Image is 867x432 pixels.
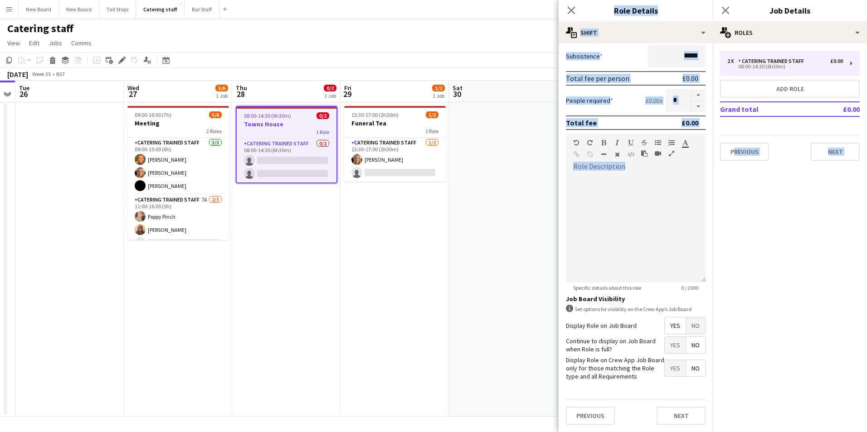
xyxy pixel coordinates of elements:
span: No [686,360,705,376]
span: No [686,317,705,334]
div: 1 Job [216,92,228,99]
label: People required [566,96,613,105]
button: Underline [628,139,634,146]
app-card-role: Catering trained staff1/213:30-17:00 (3h30m)[PERSON_NAME] [344,138,446,182]
span: Wed [127,84,139,92]
button: Previous [720,143,769,161]
button: Italic [614,139,620,146]
button: Horizontal Line [600,151,607,158]
span: 1/2 [426,111,438,118]
div: £0.00 [682,74,698,83]
h3: Towns House [237,120,336,128]
td: Grand total [720,102,817,116]
button: Clear Formatting [614,151,620,158]
label: Subsistence [566,52,603,60]
app-job-card: 08:00-14:30 (6h30m)0/2Towns House1 RoleCatering trained staff0/208:00-14:30 (6h30m) [236,106,337,183]
div: Roles [713,22,867,43]
button: Increase [691,89,706,101]
a: View [4,37,24,49]
h3: Meeting [127,119,229,127]
span: No [686,337,705,353]
span: Fri [344,84,351,92]
span: 5/6 [215,85,228,91]
button: Bar Staff [185,0,219,18]
div: 1 Job [324,92,336,99]
h3: Funeral Tea [344,119,446,127]
span: 27 [126,89,139,99]
h3: Job Board Visibility [566,295,706,303]
span: View [7,39,20,47]
label: Display Role on Job Board [566,322,637,330]
a: Edit [25,37,43,49]
button: HTML Code [628,151,634,158]
span: 0/2 [317,112,329,119]
span: Tue [19,84,29,92]
div: £0.00 [830,58,843,64]
span: Edit [29,39,39,47]
div: £0.00 [682,118,698,127]
span: 30 [451,89,463,99]
app-job-card: 13:30-17:00 (3h30m)1/2Funeral Tea1 RoleCatering trained staff1/213:30-17:00 (3h30m)[PERSON_NAME] [344,106,446,182]
button: Add role [720,80,860,98]
span: 0/2 [324,85,336,91]
span: Thu [236,84,247,92]
span: 0 / 2000 [674,284,706,291]
button: Fullscreen [668,150,675,157]
a: Jobs [45,37,66,49]
button: Redo [587,139,593,146]
h3: Job Details [713,5,867,16]
span: 2 Roles [206,128,222,134]
div: £0.00 x [645,96,662,105]
button: Ordered List [668,139,675,146]
app-card-role: Catering trained staff7A2/311:00-16:00 (5h)Poppy Pinch[PERSON_NAME] [127,195,229,252]
button: Strikethrough [641,139,648,146]
span: 1 Role [425,128,438,134]
button: Next [657,407,706,425]
h3: Role Details [559,5,713,16]
span: 08:00-14:30 (6h30m) [244,112,291,119]
h1: Catering staff [7,22,73,35]
div: Set options for visibility on the Crew App’s Job Board [566,305,706,313]
span: 28 [234,89,247,99]
app-job-card: 09:00-16:00 (7h)5/6Meeting2 RolesCatering trained staff3/309:00-15:00 (6h)[PERSON_NAME][PERSON_NA... [127,106,229,240]
div: 08:00-14:30 (6h30m) [727,64,843,69]
span: Yes [665,360,686,376]
span: Yes [665,317,686,334]
button: New Board [59,0,99,18]
span: 1 Role [316,129,329,135]
span: 09:00-16:00 (7h) [135,111,171,118]
button: Insert video [655,150,661,157]
div: Shift [559,22,713,43]
button: Tall Ships [99,0,136,18]
button: New Board [19,0,59,18]
td: £0.00 [817,102,860,116]
span: Specific details about this role [566,284,648,291]
div: BST [56,71,65,77]
span: 13:30-17:00 (3h30m) [351,111,399,118]
span: 29 [343,89,351,99]
span: 1/2 [432,85,445,91]
div: Catering trained staff [738,58,808,64]
span: 5/6 [209,111,222,118]
span: Yes [665,337,686,353]
button: Text Color [682,139,688,146]
button: Previous [566,407,615,425]
button: Bold [600,139,607,146]
div: Total fee [566,118,597,127]
span: 26 [18,89,29,99]
button: Next [811,143,860,161]
app-card-role: Catering trained staff0/208:00-14:30 (6h30m) [237,139,336,182]
div: 2 x [727,58,738,64]
label: Continue to display on Job Board when Role is full? [566,337,664,353]
div: [DATE] [7,70,28,79]
div: 1 Job [433,92,444,99]
div: Total fee per person [566,74,629,83]
a: Comms [68,37,95,49]
app-card-role: Catering trained staff3/309:00-15:00 (6h)[PERSON_NAME][PERSON_NAME][PERSON_NAME] [127,138,229,195]
button: Decrease [691,101,706,112]
span: Jobs [49,39,62,47]
button: Undo [573,139,580,146]
button: Unordered List [655,139,661,146]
